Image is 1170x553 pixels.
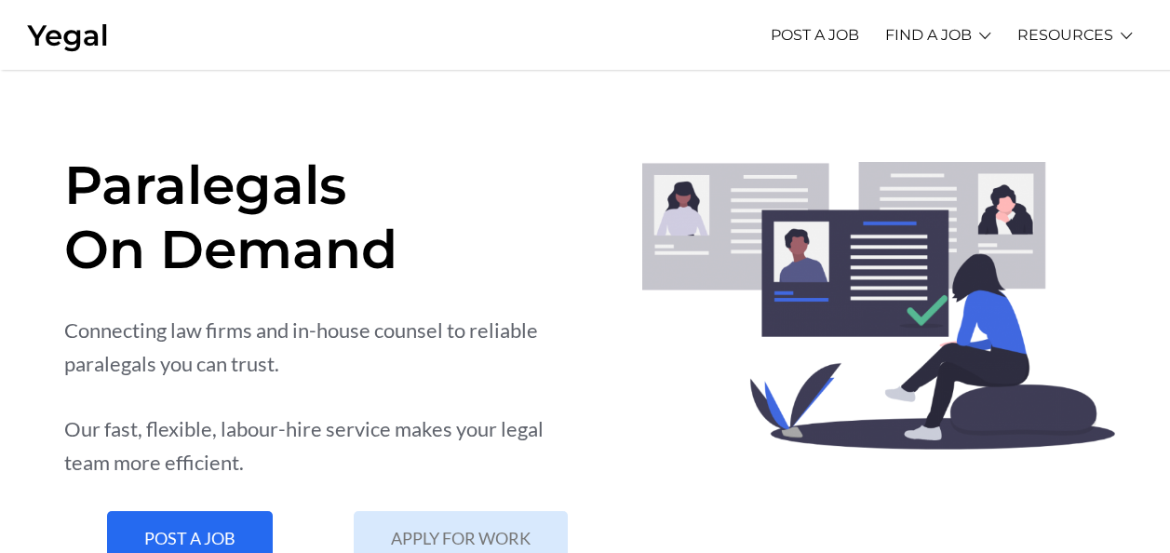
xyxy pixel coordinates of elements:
h1: Paralegals On Demand [64,153,586,281]
span: POST A JOB [144,530,235,546]
span: APPLY FOR WORK [391,530,531,546]
div: Connecting law firms and in-house counsel to reliable paralegals you can trust. [64,314,586,381]
a: RESOURCES [1017,9,1113,61]
a: FIND A JOB [885,9,972,61]
div: Our fast, flexible, labour-hire service makes your legal team more efficient. [64,412,586,479]
a: POST A JOB [771,9,859,61]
